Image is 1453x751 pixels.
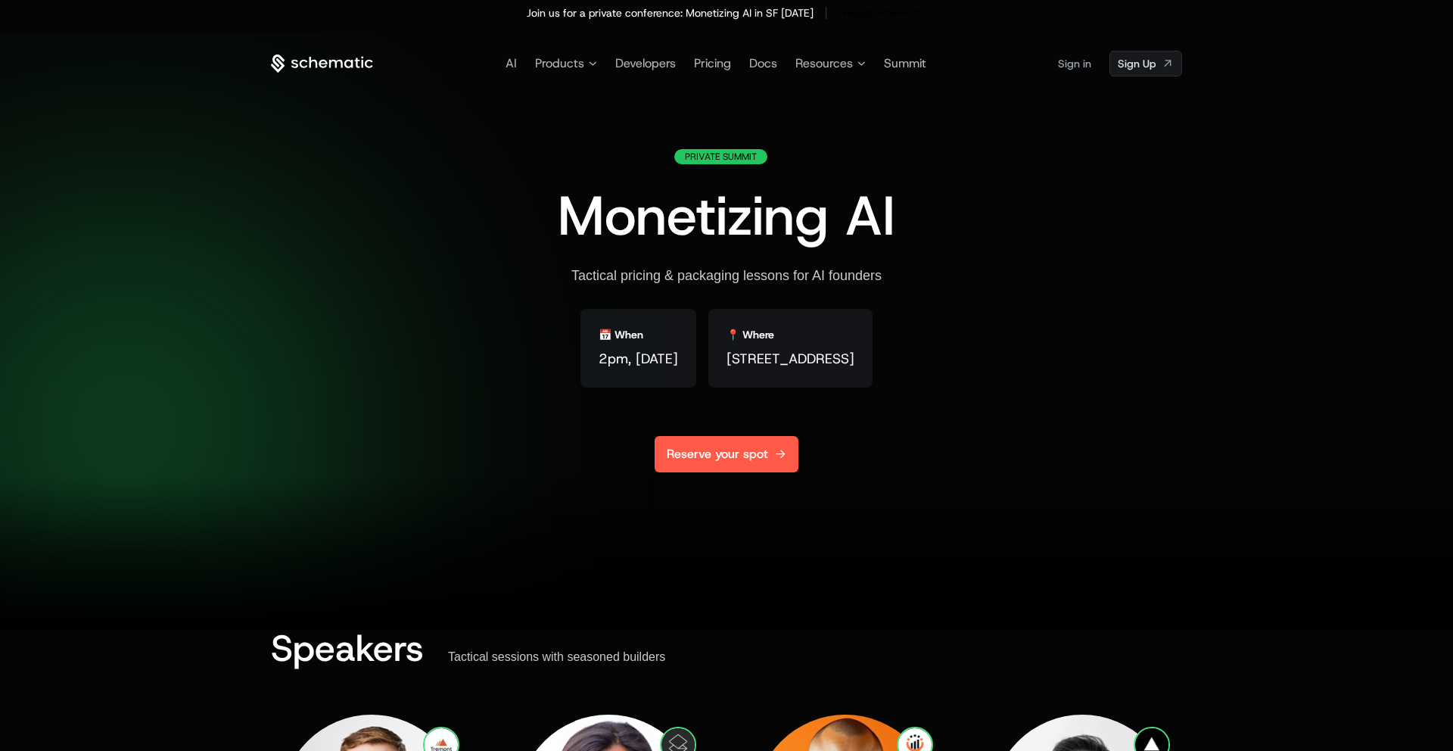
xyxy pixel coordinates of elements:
div: 📍 Where [726,327,774,342]
a: Sign in [1058,51,1091,76]
a: AI [506,55,517,71]
a: Developers [615,55,676,71]
div: Private Summit [674,149,767,164]
span: [STREET_ADDRESS] [726,348,854,369]
div: Tactical sessions with seasoned builders [448,650,665,665]
span: Speakers [271,624,424,672]
div: Tactical pricing & packaging lessons for AI founders [571,267,882,285]
div: 📅 When [599,327,643,342]
span: Resources [795,55,853,73]
span: 2pm, [DATE] [599,348,678,369]
a: Docs [749,55,777,71]
a: Pricing [694,55,731,71]
span: Register Now [843,5,907,20]
span: Monetizing AI [558,179,895,252]
a: [object Object] [839,2,927,23]
a: [object Object] [1109,51,1182,76]
span: Sign Up [1118,56,1156,71]
span: Products [535,55,584,73]
a: Summit [884,55,926,71]
div: Join us for a private conference: Monetizing AI in SF [DATE] [527,5,814,20]
a: Reserve your spot [655,436,798,472]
